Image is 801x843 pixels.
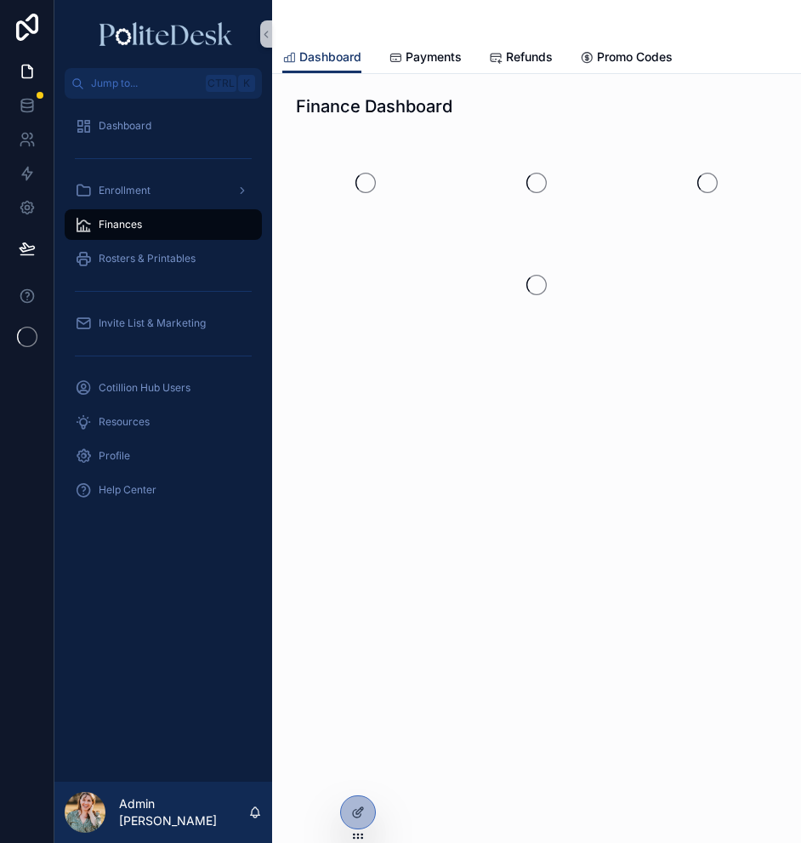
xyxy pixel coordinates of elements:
span: Refunds [506,48,553,66]
p: Admin [PERSON_NAME] [119,795,248,829]
span: Rosters & Printables [99,252,196,265]
span: K [240,77,253,90]
span: Promo Codes [597,48,673,66]
span: Resources [99,415,150,429]
h1: Finance Dashboard [296,94,452,118]
span: Finances [99,218,142,231]
a: Dashboard [282,42,361,74]
a: Finances [65,209,262,240]
span: Enrollment [99,184,151,197]
a: Invite List & Marketing [65,308,262,339]
a: Help Center [65,475,262,505]
span: Help Center [99,483,156,497]
span: Ctrl [206,75,236,92]
span: Cotillion Hub Users [99,381,190,395]
button: Jump to...CtrlK [65,68,262,99]
a: Enrollment [65,175,262,206]
a: Profile [65,441,262,471]
a: Payments [389,42,462,76]
span: Profile [99,449,130,463]
a: Rosters & Printables [65,243,262,274]
div: scrollable content [54,99,272,527]
a: Dashboard [65,111,262,141]
span: Jump to... [91,77,199,90]
span: Dashboard [299,48,361,66]
span: Payments [406,48,462,66]
span: Dashboard [99,119,151,133]
a: Refunds [489,42,553,76]
span: Invite List & Marketing [99,316,206,330]
a: Cotillion Hub Users [65,373,262,403]
img: App logo [88,20,239,48]
a: Promo Codes [580,42,673,76]
a: Resources [65,407,262,437]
